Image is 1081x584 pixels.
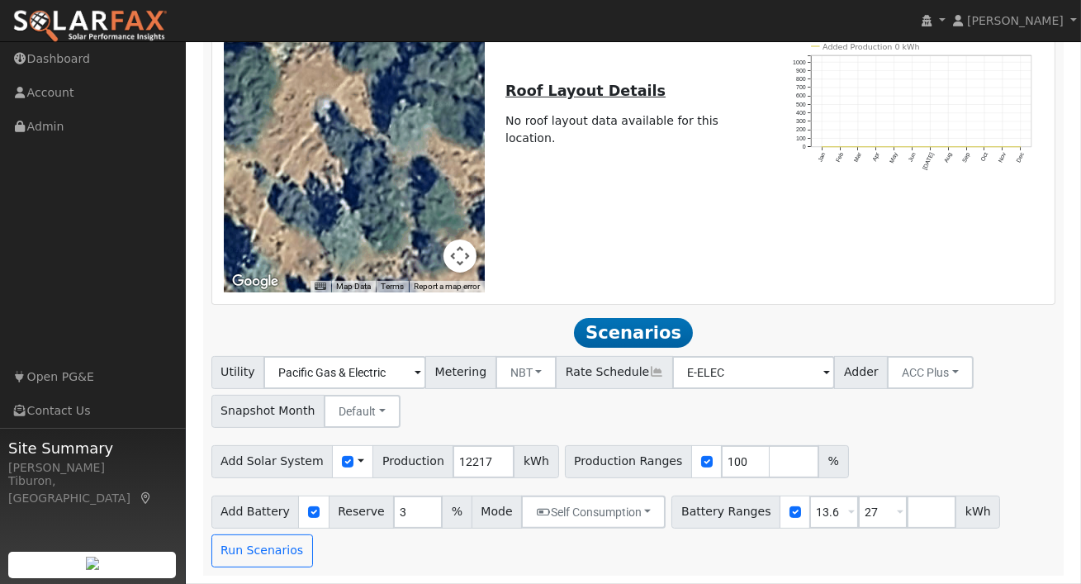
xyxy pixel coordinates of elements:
button: Keyboard shortcuts [315,281,326,292]
button: NBT [495,356,557,389]
span: kWh [514,445,558,478]
text: 300 [796,118,806,124]
text: Aug [943,152,954,164]
span: kWh [955,496,1000,529]
span: Mode [472,496,522,529]
span: Utility [211,356,265,389]
text: 400 [796,110,806,116]
circle: onclick="" [984,146,986,149]
text: Apr [871,151,881,163]
input: Select a Utility [263,356,426,389]
text: May [889,151,899,164]
a: Terms (opens in new tab) [381,282,404,291]
circle: onclick="" [929,146,932,149]
circle: onclick="" [838,146,841,149]
text: Jan [817,152,826,163]
text: 800 [796,76,806,82]
span: Production Ranges [565,445,692,478]
span: [PERSON_NAME] [967,14,1064,27]
text: 100 [796,135,806,141]
td: No roof layout data available for this location. [503,109,765,150]
circle: onclick="" [875,146,877,149]
span: Site Summary [8,437,177,459]
button: ACC Plus [887,356,974,389]
button: Default [324,395,401,428]
span: Adder [834,356,888,389]
text: 1000 [793,59,806,65]
text: 200 [796,127,806,133]
text: Feb [835,152,845,164]
text: 0 [802,144,805,150]
circle: onclick="" [820,146,823,149]
a: Map [139,491,154,505]
span: Rate Schedule [556,356,673,389]
u: Roof Layout Details [505,83,666,99]
span: Add Battery [211,496,300,529]
span: Scenarios [574,318,692,348]
text: Mar [852,151,862,164]
circle: onclick="" [947,146,950,149]
span: Metering [425,356,496,389]
text: Oct [979,152,989,163]
span: Snapshot Month [211,395,325,428]
div: [PERSON_NAME] [8,459,177,477]
span: % [442,496,472,529]
span: % [818,445,848,478]
a: Report a map error [414,282,480,291]
span: Battery Ranges [671,496,780,529]
text: Added Production 0 kWh [823,41,920,50]
text: 700 [796,84,806,90]
button: Self Consumption [521,496,666,529]
text: Nov [998,151,1008,164]
a: Open this area in Google Maps (opens a new window) [228,271,282,292]
button: Map Data [336,281,371,292]
button: Run Scenarios [211,534,313,567]
img: Google [228,271,282,292]
text: [DATE] [922,152,936,171]
text: Dec [1016,151,1026,164]
text: Jun [908,152,917,163]
span: Add Solar System [211,445,334,478]
text: 900 [796,68,806,74]
circle: onclick="" [893,146,895,149]
circle: onclick="" [856,146,859,149]
img: retrieve [86,557,99,570]
span: Reserve [329,496,395,529]
circle: onclick="" [1002,146,1004,149]
img: SolarFax [12,9,168,44]
text: Sep [961,152,972,164]
circle: onclick="" [911,146,913,149]
span: Production [372,445,453,478]
circle: onclick="" [1020,146,1022,149]
div: Tiburon, [GEOGRAPHIC_DATA] [8,472,177,507]
text: 500 [796,102,806,107]
circle: onclick="" [965,146,968,149]
input: Select a Rate Schedule [672,356,835,389]
text: 600 [796,93,806,99]
button: Map camera controls [443,240,476,273]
